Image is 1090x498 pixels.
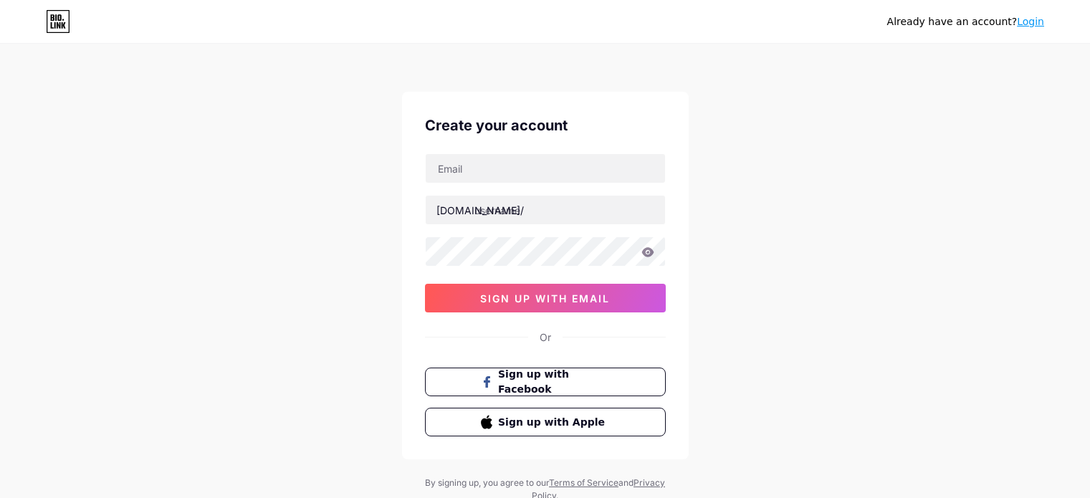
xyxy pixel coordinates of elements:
span: sign up with email [480,292,610,305]
div: [DOMAIN_NAME]/ [436,203,524,218]
button: Sign up with Facebook [425,368,666,396]
input: Email [426,154,665,183]
a: Login [1017,16,1044,27]
div: Already have an account? [887,14,1044,29]
div: Create your account [425,115,666,136]
span: Sign up with Apple [498,415,609,430]
a: Terms of Service [549,477,618,488]
input: username [426,196,665,224]
button: Sign up with Apple [425,408,666,436]
button: sign up with email [425,284,666,312]
span: Sign up with Facebook [498,367,609,397]
div: Or [540,330,551,345]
